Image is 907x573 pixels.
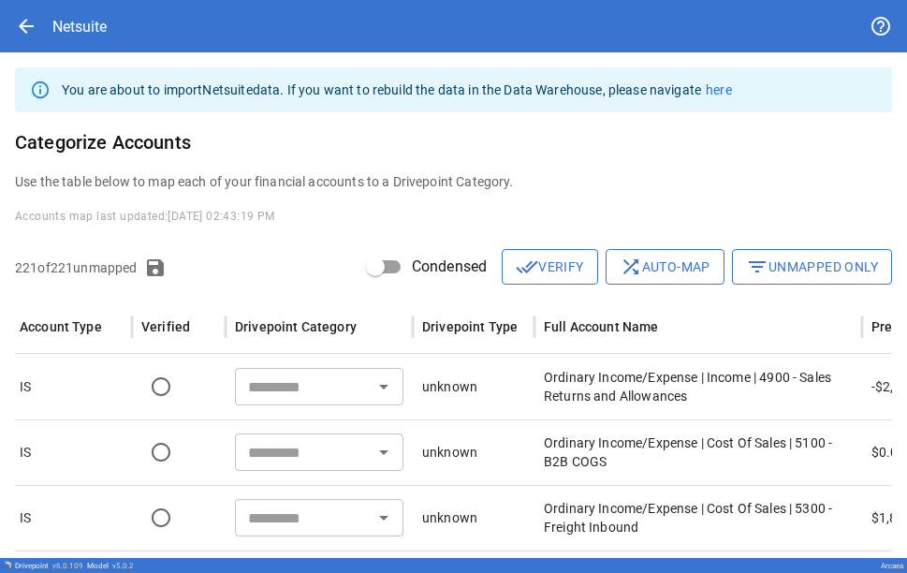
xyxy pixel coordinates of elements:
[422,508,477,527] p: unknown
[544,319,659,334] div: Full Account Name
[112,562,134,570] span: v 5.0.2
[20,319,102,334] div: Account Type
[15,172,892,191] p: Use the table below to map each of your financial accounts to a Drivepoint Category.
[52,18,107,36] div: Netsuite
[235,319,357,334] div: Drivepoint Category
[15,127,892,157] h6: Categorize Accounts
[15,15,37,37] span: arrow_back
[746,256,768,278] span: filter_list
[371,374,397,400] button: Open
[412,256,487,278] span: Condensed
[15,258,137,277] p: 221 of 221 unmapped
[87,562,134,570] div: Model
[20,508,31,527] p: IS
[732,249,892,285] button: Unmapped Only
[871,443,906,462] p: $0.00
[422,319,518,334] div: Drivepoint Type
[422,443,477,462] p: unknown
[20,443,31,462] p: IS
[62,73,732,107] div: You are about to import Netsuite data. If you want to rebuild the data in the Data Warehouse, ple...
[606,249,724,285] button: Auto-map
[371,505,397,531] button: Open
[544,368,853,405] p: Ordinary Income/Expense | Income | 4900 - Sales Returns and Allowances
[516,256,538,278] span: done_all
[4,561,11,568] img: Drivepoint
[15,562,83,570] div: Drivepoint
[52,562,83,570] span: v 6.0.109
[371,439,397,465] button: Open
[20,377,31,396] p: IS
[881,562,903,570] div: Arcaea
[544,499,853,536] p: Ordinary Income/Expense | Cost Of Sales | 5300 - Freight Inbound
[544,433,853,471] p: Ordinary Income/Expense | Cost Of Sales | 5100 - B2B COGS
[620,256,642,278] span: shuffle
[502,249,597,285] button: Verify
[15,210,275,223] span: Accounts map last updated: [DATE] 02:43:19 PM
[422,377,477,396] p: unknown
[141,319,190,334] div: Verified
[706,82,732,97] a: here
